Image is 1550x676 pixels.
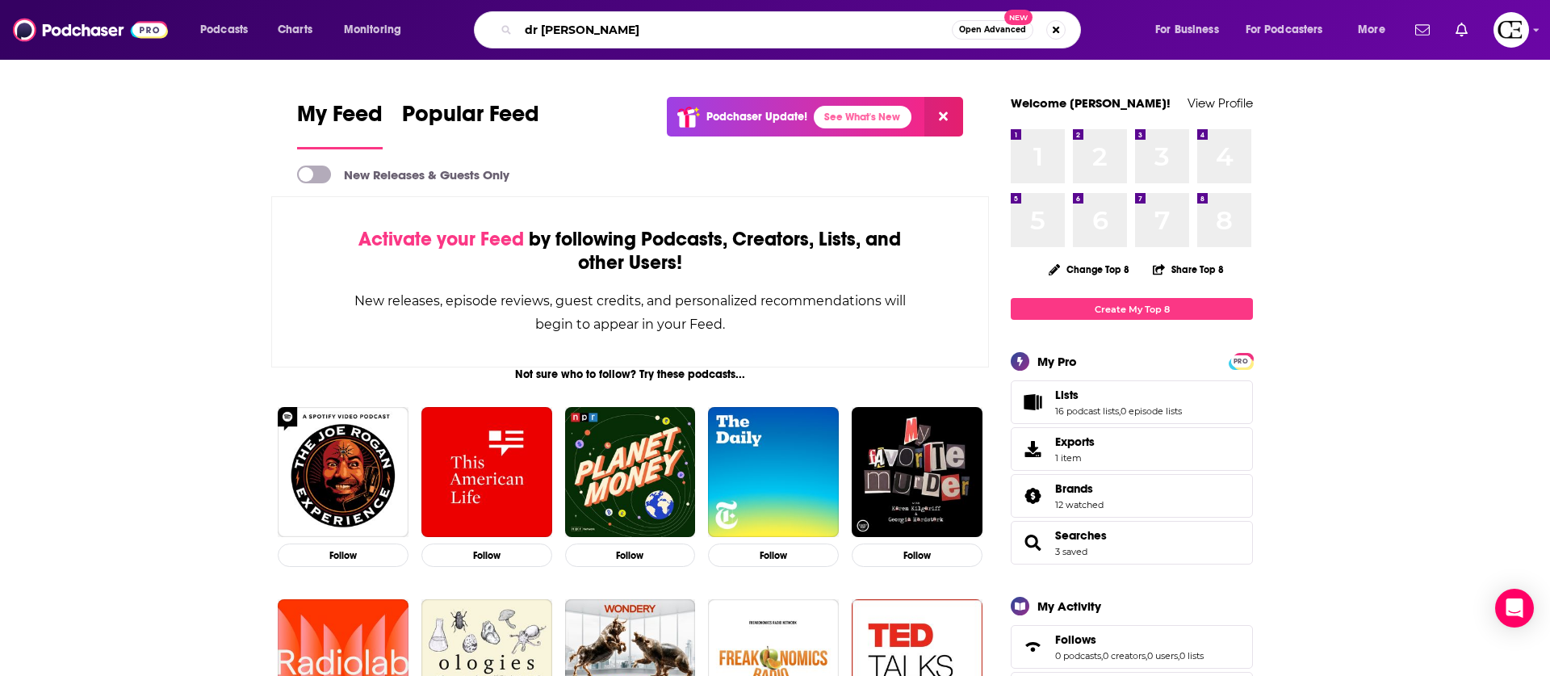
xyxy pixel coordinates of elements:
[1246,19,1323,41] span: For Podcasters
[421,544,552,567] button: Follow
[278,407,408,538] img: The Joe Rogan Experience
[353,228,907,275] div: by following Podcasts, Creators, Lists, and other Users!
[1055,388,1182,402] a: Lists
[1011,380,1253,424] span: Lists
[952,20,1033,40] button: Open AdvancedNew
[1495,589,1534,628] div: Open Intercom Messenger
[1103,650,1146,661] a: 0 creators
[1178,650,1179,661] span: ,
[1055,499,1104,510] a: 12 watched
[333,17,422,43] button: open menu
[1121,405,1182,417] a: 0 episode lists
[708,407,839,538] img: The Daily
[1231,355,1250,367] a: PRO
[1037,598,1101,614] div: My Activity
[706,110,807,124] p: Podchaser Update!
[1119,405,1121,417] span: ,
[344,19,401,41] span: Monitoring
[1055,452,1095,464] span: 1 item
[518,17,952,43] input: Search podcasts, credits, & more...
[1011,298,1253,320] a: Create My Top 8
[1011,625,1253,669] span: Follows
[1101,650,1103,661] span: ,
[1016,636,1049,658] a: Follows
[1037,354,1077,369] div: My Pro
[1188,95,1253,111] a: View Profile
[1055,632,1204,647] a: Follows
[1055,388,1079,402] span: Lists
[814,106,911,128] a: See What's New
[1055,435,1095,449] span: Exports
[1055,481,1104,496] a: Brands
[1179,650,1204,661] a: 0 lists
[1449,16,1474,44] a: Show notifications dropdown
[402,100,539,137] span: Popular Feed
[1004,10,1033,25] span: New
[1147,650,1178,661] a: 0 users
[1231,355,1250,367] span: PRO
[1055,650,1101,661] a: 0 podcasts
[1055,632,1096,647] span: Follows
[1016,485,1049,507] a: Brands
[353,289,907,336] div: New releases, episode reviews, guest credits, and personalized recommendations will begin to appe...
[1055,405,1119,417] a: 16 podcast lists
[200,19,248,41] span: Podcasts
[1409,16,1436,44] a: Show notifications dropdown
[1011,95,1171,111] a: Welcome [PERSON_NAME]!
[1016,438,1049,460] span: Exports
[421,407,552,538] img: This American Life
[1235,17,1347,43] button: open menu
[402,100,539,149] a: Popular Feed
[565,407,696,538] img: Planet Money
[1493,12,1529,48] button: Show profile menu
[1155,19,1219,41] span: For Business
[959,26,1026,34] span: Open Advanced
[1039,259,1139,279] button: Change Top 8
[297,100,383,137] span: My Feed
[1055,528,1107,543] a: Searches
[852,544,982,567] button: Follow
[1152,254,1225,285] button: Share Top 8
[565,544,696,567] button: Follow
[852,407,982,538] img: My Favorite Murder with Karen Kilgariff and Georgia Hardstark
[271,367,989,381] div: Not sure who to follow? Try these podcasts...
[1055,481,1093,496] span: Brands
[1011,521,1253,565] span: Searches
[1493,12,1529,48] img: User Profile
[267,17,322,43] a: Charts
[708,544,839,567] button: Follow
[278,544,408,567] button: Follow
[13,15,168,45] img: Podchaser - Follow, Share and Rate Podcasts
[1016,531,1049,554] a: Searches
[358,227,524,251] span: Activate your Feed
[1358,19,1385,41] span: More
[278,19,312,41] span: Charts
[1016,391,1049,414] a: Lists
[1146,650,1147,661] span: ,
[1347,17,1405,43] button: open menu
[1144,17,1239,43] button: open menu
[1011,474,1253,518] span: Brands
[1011,427,1253,471] a: Exports
[1055,546,1087,557] a: 3 saved
[297,100,383,149] a: My Feed
[297,166,509,183] a: New Releases & Guests Only
[489,11,1096,48] div: Search podcasts, credits, & more...
[189,17,269,43] button: open menu
[1493,12,1529,48] span: Logged in as cozyearthaudio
